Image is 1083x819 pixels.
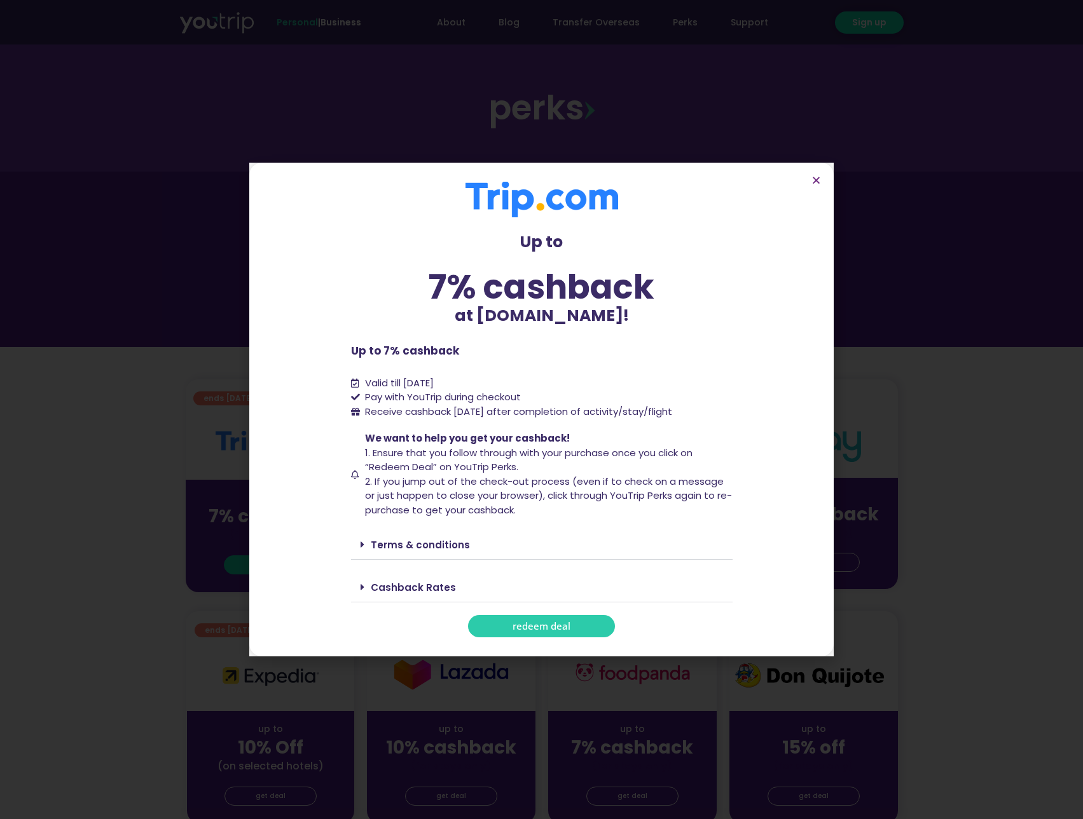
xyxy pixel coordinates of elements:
div: Terms & conditions [351,530,733,560]
p: Up to [351,230,733,254]
div: 7% cashback [351,270,733,304]
span: 2. If you jump out of the check-out process (even if to check on a message or just happen to clos... [365,475,732,517]
a: Cashback Rates [371,581,456,594]
span: We want to help you get your cashback! [365,431,570,445]
p: at [DOMAIN_NAME]! [351,304,733,328]
a: Close [811,175,821,185]
a: Terms & conditions [371,538,470,552]
span: Receive cashback [DATE] after completion of activity/stay/flight [365,405,672,418]
span: 1. Ensure that you follow through with your purchase once you click on “Redeem Deal” on YouTrip P... [365,446,693,474]
span: Valid till [DATE] [365,376,434,389]
a: redeem deal [468,615,615,637]
b: Up to 7% cashback [351,343,459,358]
div: Cashback Rates [351,572,733,602]
span: Pay with YouTrip during checkout [362,390,521,405]
span: redeem deal [513,621,570,631]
